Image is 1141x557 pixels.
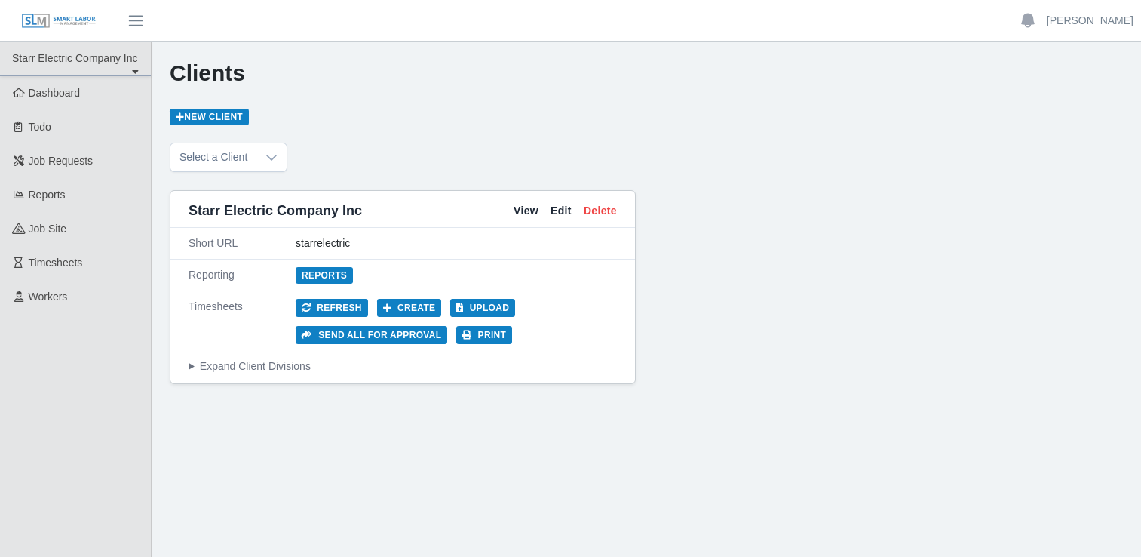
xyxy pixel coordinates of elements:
a: View [514,203,538,219]
img: SLM Logo [21,13,97,29]
a: [PERSON_NAME] [1047,13,1133,29]
button: Create [377,299,442,317]
summary: Expand Client Divisions [189,359,617,374]
div: Timesheets [189,299,296,344]
span: Workers [29,291,68,303]
span: Dashboard [29,87,81,99]
span: Job Requests [29,155,94,167]
span: job site [29,223,67,235]
button: Refresh [296,299,368,317]
div: Reporting [189,267,296,283]
span: Select a Client [170,143,256,171]
a: New Client [170,109,249,125]
a: Reports [296,267,353,284]
button: Print [456,326,512,344]
span: Todo [29,121,51,133]
a: Delete [584,203,617,219]
h1: Clients [170,60,1123,87]
span: Timesheets [29,257,83,269]
button: Send all for approval [296,326,447,344]
a: Edit [551,203,572,219]
div: Short URL [189,235,296,251]
span: Starr Electric Company Inc [189,200,362,221]
span: Reports [29,189,66,201]
button: Upload [450,299,515,317]
div: starrelectric [296,235,617,251]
